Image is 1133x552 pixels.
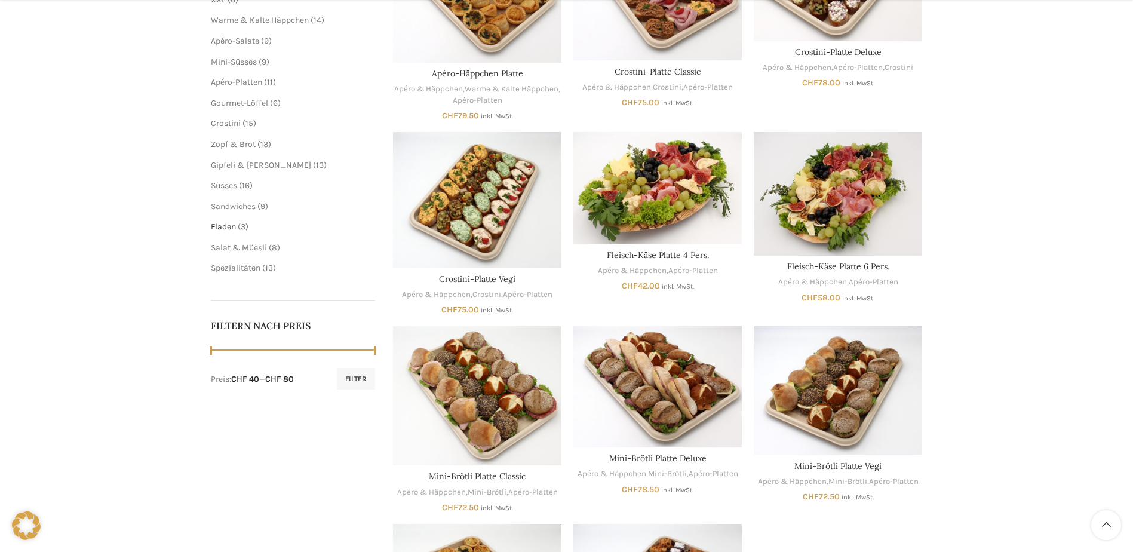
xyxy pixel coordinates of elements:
[802,293,818,303] span: CHF
[802,293,840,303] bdi: 58.00
[668,265,718,277] a: Apéro-Platten
[465,84,558,95] a: Warme & Kalte Häppchen
[615,66,701,77] a: Crostini-Platte Classic
[1091,510,1121,540] a: Scroll to top button
[402,289,471,300] a: Apéro & Häppchen
[211,98,268,108] a: Gourmet-Löffel
[573,265,742,277] div: ,
[508,487,558,498] a: Apéro-Platten
[211,118,241,128] a: Crostini
[648,468,687,480] a: Mini-Brötli
[231,374,259,384] span: CHF 40
[265,374,294,384] span: CHF 80
[262,57,266,67] span: 9
[316,160,324,170] span: 13
[885,62,913,73] a: Crostini
[622,484,638,495] span: CHF
[803,492,840,502] bdi: 72.50
[842,295,874,302] small: inkl. MwSt.
[441,305,458,315] span: CHF
[754,62,922,73] div: , ,
[260,201,265,211] span: 9
[394,84,463,95] a: Apéro & Häppchen
[481,306,513,314] small: inkl. MwSt.
[787,261,889,272] a: Fleisch-Käse Platte 6 Pers.
[754,326,922,455] a: Mini-Brötli Platte Vegi
[211,373,294,385] div: Preis: —
[802,78,840,88] bdi: 78.00
[397,487,466,498] a: Apéro & Häppchen
[683,82,733,93] a: Apéro-Platten
[481,112,513,120] small: inkl. MwSt.
[245,118,253,128] span: 15
[653,82,681,93] a: Crostini
[842,493,874,501] small: inkl. MwSt.
[211,77,262,87] a: Apéro-Platten
[622,484,659,495] bdi: 78.50
[582,82,651,93] a: Apéro & Häppchen
[211,243,267,253] span: Salat & Müesli
[778,277,847,288] a: Apéro & Häppchen
[267,77,273,87] span: 11
[211,139,256,149] span: Zopf & Brot
[802,78,818,88] span: CHF
[573,326,742,447] a: Mini-Brötli Platte Deluxe
[393,487,561,498] div: , ,
[661,486,693,494] small: inkl. MwSt.
[393,84,561,106] div: , ,
[211,36,259,46] span: Apéro-Salate
[578,468,646,480] a: Apéro & Häppchen
[609,453,707,464] a: Mini-Brötli Platte Deluxe
[211,57,257,67] a: Mini-Süsses
[622,281,660,291] bdi: 42.00
[432,68,523,79] a: Apéro-Häppchen Platte
[842,79,874,87] small: inkl. MwSt.
[468,487,506,498] a: Mini-Brötli
[662,283,694,290] small: inkl. MwSt.
[273,98,278,108] span: 6
[241,222,245,232] span: 3
[211,160,311,170] a: Gipfeli & [PERSON_NAME]
[260,139,268,149] span: 13
[754,277,922,288] div: ,
[211,201,256,211] a: Sandwiches
[794,461,882,471] a: Mini-Brötli Platte Vegi
[622,97,638,108] span: CHF
[393,132,561,268] a: Crostini-Platte Vegi
[849,277,898,288] a: Apéro-Platten
[211,263,260,273] a: Spezialitäten
[622,97,659,108] bdi: 75.00
[598,265,667,277] a: Apéro & Häppchen
[265,263,273,273] span: 13
[314,15,321,25] span: 14
[754,132,922,256] a: Fleisch-Käse Platte 6 Pers.
[503,289,552,300] a: Apéro-Platten
[481,504,513,512] small: inkl. MwSt.
[272,243,277,253] span: 8
[661,99,693,107] small: inkl. MwSt.
[795,47,882,57] a: Crostini-Platte Deluxe
[754,476,922,487] div: , ,
[211,15,309,25] a: Warme & Kalte Häppchen
[442,502,479,513] bdi: 72.50
[573,468,742,480] div: , ,
[211,180,237,191] a: Süsses
[472,289,501,300] a: Crostini
[429,471,526,482] a: Mini-Brötli Platte Classic
[453,95,502,106] a: Apéro-Platten
[441,305,479,315] bdi: 75.00
[573,132,742,244] a: Fleisch-Käse Platte 4 Pers.
[439,274,515,284] a: Crostini-Platte Vegi
[607,250,709,260] a: Fleisch-Käse Platte 4 Pers.
[393,326,561,466] a: Mini-Brötli Platte Classic
[442,111,479,121] bdi: 79.50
